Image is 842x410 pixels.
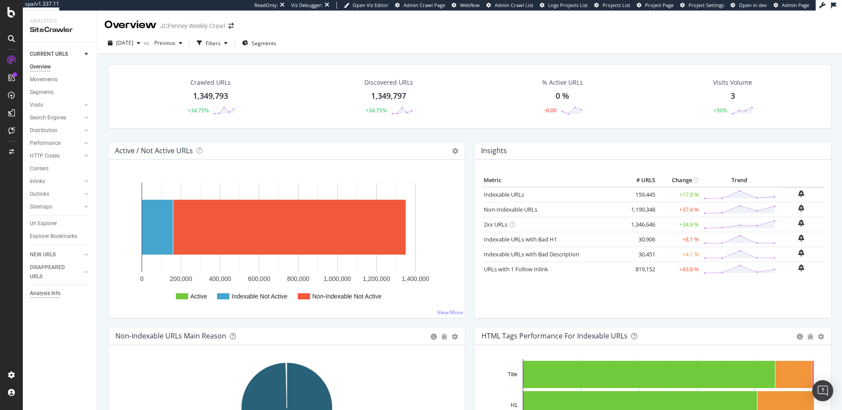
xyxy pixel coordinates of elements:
a: Movements [30,75,91,84]
a: Admin Crawl Page [395,2,445,9]
svg: A chart. [115,174,458,311]
div: bell-plus [798,234,804,241]
div: Content [30,164,49,173]
th: Trend [701,174,778,187]
div: bell-plus [798,264,804,271]
a: Outlinks [30,190,82,199]
span: Previous [151,39,175,47]
h4: Insights [481,145,507,157]
a: Analysis Info [30,289,91,298]
div: Movements [30,75,57,84]
a: Performance [30,139,82,148]
div: 3 [731,90,735,102]
td: 159,445 [622,187,657,202]
a: Logs Projects List [540,2,588,9]
text: 200,000 [170,275,192,282]
div: Sitemaps [30,202,52,212]
a: Admin Crawl List [486,2,533,9]
td: 1,346,646 [622,217,657,232]
text: 400,000 [209,275,231,282]
a: URLs with 1 Follow Inlink [484,265,548,273]
th: # URLS [622,174,657,187]
text: 800,000 [287,275,310,282]
span: Project Settings [689,2,724,8]
div: gear [818,334,824,340]
div: circle-info [797,334,803,340]
div: Non-Indexable URLs Main Reason [115,331,226,340]
a: CURRENT URLS [30,50,82,59]
th: Metric [482,174,622,187]
span: Logs Projects List [548,2,588,8]
text: H1 [511,402,518,408]
div: ReadOnly: [254,2,278,9]
th: Change [657,174,701,187]
a: Visits [30,101,82,110]
span: Open Viz Editor [353,2,389,8]
div: DISAPPEARED URLS [30,263,74,281]
text: 600,000 [248,275,271,282]
div: Discovered URLs [364,78,413,87]
td: +34.8 % [657,217,701,232]
td: 30,451 [622,247,657,262]
div: -0.00 [544,107,557,114]
div: Open Intercom Messenger [812,380,833,401]
a: Explorer Bookmarks [30,232,91,241]
div: bell-plus [798,190,804,197]
td: 819,152 [622,262,657,277]
span: vs [144,39,151,47]
td: 30,906 [622,232,657,247]
a: Search Engines [30,113,82,122]
a: Inlinks [30,177,82,186]
a: NEW URLS [30,250,82,259]
span: Admin Crawl Page [403,2,445,8]
td: +37.4 % [657,202,701,217]
text: Title [508,371,518,378]
span: Open in dev [739,2,767,8]
a: Non-Indexable URLs [484,205,537,213]
div: Visits [30,101,43,110]
span: Admin Crawl List [495,2,533,8]
a: Content [30,164,91,173]
a: Projects List [594,2,630,9]
div: 1,349,793 [193,90,228,102]
a: HTTP Codes [30,151,82,161]
div: Inlinks [30,177,45,186]
a: Open in dev [731,2,767,9]
div: arrow-right-arrow-left [228,23,234,29]
a: Indexable URLs [484,191,524,198]
div: Viz Debugger: [291,2,323,9]
div: Overview [104,18,157,32]
div: Search Engines [30,113,66,122]
button: [DATE] [104,36,144,50]
a: View More [437,309,463,316]
div: Segments [30,88,54,97]
text: 1,000,000 [324,275,351,282]
div: Overview [30,62,51,72]
div: % Active URLs [542,78,583,87]
a: Indexable URLs with Bad Description [484,250,579,258]
text: Active [190,293,207,300]
span: Admin Page [782,2,809,8]
text: Indexable Not Active [232,293,288,300]
td: +43.8 % [657,262,701,277]
td: 1,190,348 [622,202,657,217]
a: 2xx URLs [484,220,507,228]
td: +17.8 % [657,187,701,202]
div: circle-info [431,334,437,340]
button: Previous [151,36,186,50]
div: +50% [714,107,727,114]
div: bug [807,334,813,340]
div: CURRENT URLS [30,50,68,59]
div: bell-plus [798,205,804,212]
a: Overview [30,62,91,72]
div: Explorer Bookmarks [30,232,77,241]
div: +34.75% [366,107,387,114]
div: Analysis Info [30,289,61,298]
a: DISAPPEARED URLS [30,263,82,281]
span: Segments [252,40,276,47]
a: Project Settings [680,2,724,9]
div: SiteCrawler [30,25,90,35]
div: Filters [206,40,221,47]
span: 2025 Apr. 27th [116,39,133,47]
